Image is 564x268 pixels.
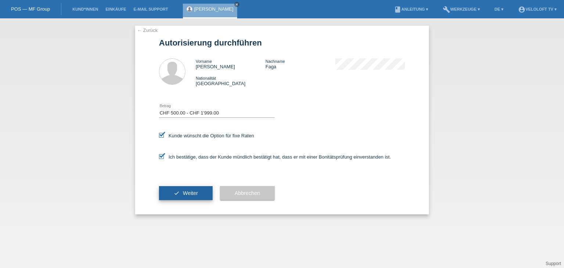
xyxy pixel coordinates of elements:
[220,186,275,200] button: Abbrechen
[159,154,391,160] label: Ich bestätige, dass der Kunde mündlich bestätigt hat, dass er mit einer Bonitätsprüfung einversta...
[439,7,484,11] a: buildWerkzeuge ▾
[394,6,401,13] i: book
[11,6,50,12] a: POS — MF Group
[183,190,198,196] span: Weiter
[159,38,405,47] h1: Autorisierung durchführen
[546,261,561,266] a: Support
[194,6,234,12] a: [PERSON_NAME]
[514,7,560,11] a: account_circleVeloLoft TV ▾
[235,3,239,6] i: close
[130,7,172,11] a: E-Mail Support
[196,59,212,64] span: Vorname
[196,75,265,86] div: [GEOGRAPHIC_DATA]
[69,7,102,11] a: Kund*innen
[196,76,216,80] span: Nationalität
[196,58,265,69] div: [PERSON_NAME]
[443,6,450,13] i: build
[102,7,130,11] a: Einkäufe
[390,7,432,11] a: bookAnleitung ▾
[235,190,260,196] span: Abbrechen
[518,6,525,13] i: account_circle
[491,7,507,11] a: DE ▾
[159,186,213,200] button: check Weiter
[234,2,239,7] a: close
[265,59,285,64] span: Nachname
[265,58,335,69] div: Faga
[174,190,180,196] i: check
[159,133,254,138] label: Kunde wünscht die Option für fixe Raten
[137,28,158,33] a: ← Zurück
